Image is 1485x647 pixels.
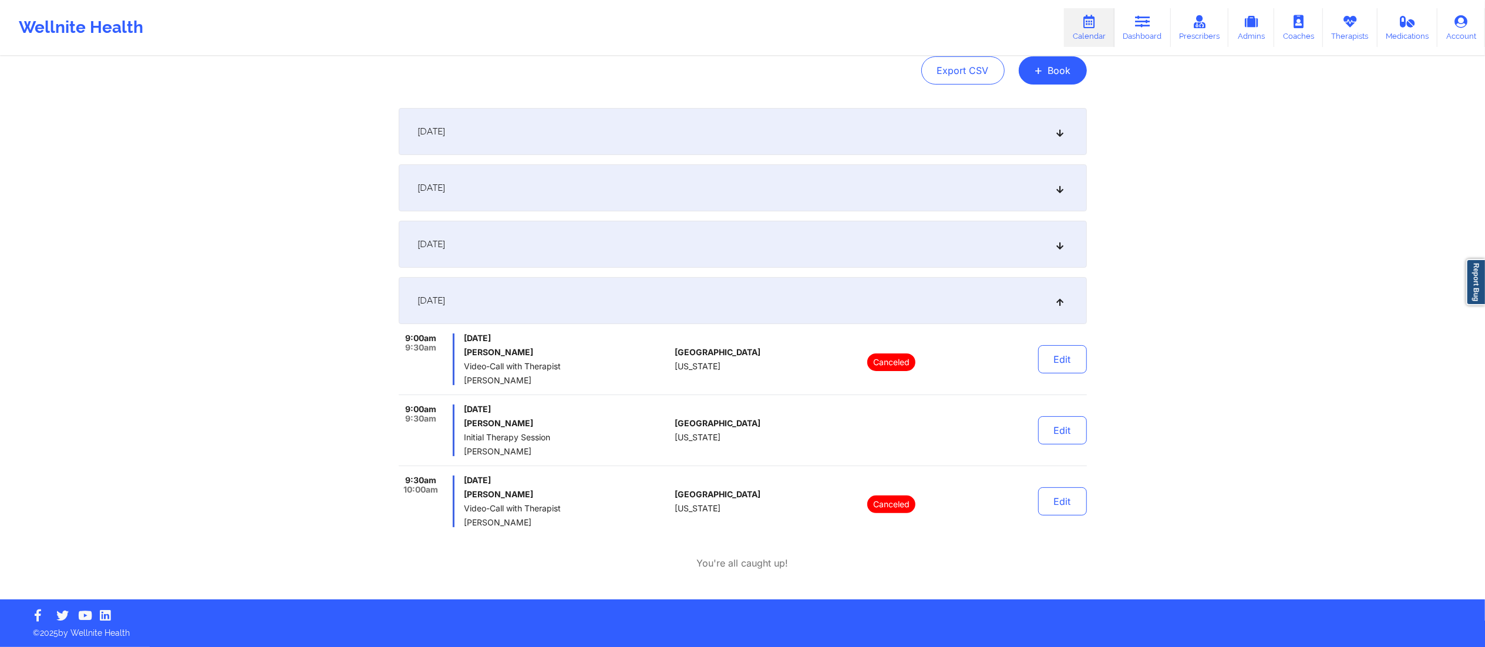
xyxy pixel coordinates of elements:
[867,353,915,371] p: Canceled
[405,414,436,423] span: 9:30am
[1038,487,1087,515] button: Edit
[1437,8,1485,47] a: Account
[405,343,436,352] span: 9:30am
[675,504,720,513] span: [US_STATE]
[464,518,670,527] span: [PERSON_NAME]
[1466,259,1485,305] a: Report Bug
[464,433,670,442] span: Initial Therapy Session
[1019,56,1087,85] button: +Book
[418,295,446,306] span: [DATE]
[921,56,1005,85] button: Export CSV
[464,405,670,414] span: [DATE]
[464,490,670,499] h6: [PERSON_NAME]
[25,619,1460,639] p: © 2025 by Wellnite Health
[464,419,670,428] h6: [PERSON_NAME]
[675,362,720,371] span: [US_STATE]
[1171,8,1229,47] a: Prescribers
[464,447,670,456] span: [PERSON_NAME]
[1038,416,1087,444] button: Edit
[1323,8,1378,47] a: Therapists
[675,419,760,428] span: [GEOGRAPHIC_DATA]
[867,496,915,513] p: Canceled
[675,348,760,357] span: [GEOGRAPHIC_DATA]
[405,333,436,343] span: 9:00am
[464,362,670,371] span: Video-Call with Therapist
[464,476,670,485] span: [DATE]
[464,348,670,357] h6: [PERSON_NAME]
[1274,8,1323,47] a: Coaches
[405,476,436,485] span: 9:30am
[1378,8,1438,47] a: Medications
[675,490,760,499] span: [GEOGRAPHIC_DATA]
[1064,8,1114,47] a: Calendar
[418,182,446,194] span: [DATE]
[1035,67,1043,73] span: +
[464,504,670,513] span: Video-Call with Therapist
[1038,345,1087,373] button: Edit
[697,557,789,570] p: You're all caught up!
[418,238,446,250] span: [DATE]
[418,126,446,137] span: [DATE]
[1228,8,1274,47] a: Admins
[403,485,438,494] span: 10:00am
[464,376,670,385] span: [PERSON_NAME]
[675,433,720,442] span: [US_STATE]
[1114,8,1171,47] a: Dashboard
[405,405,436,414] span: 9:00am
[464,333,670,343] span: [DATE]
